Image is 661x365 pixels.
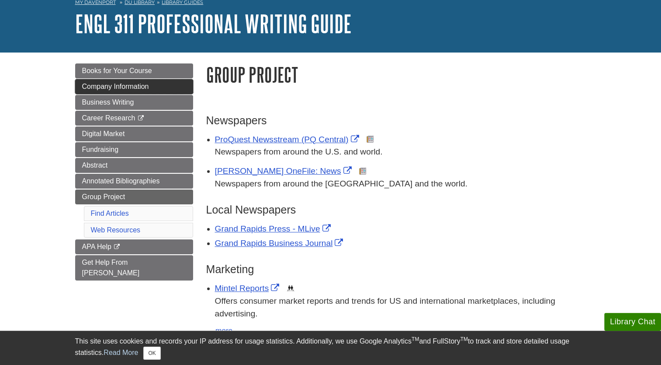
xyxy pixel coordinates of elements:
img: Newspapers [359,168,366,175]
a: Career Research [75,111,193,126]
p: Newspapers from around the U.S. and world. [215,146,586,158]
h3: Marketing [206,263,586,276]
button: Library Chat [604,313,661,331]
span: Group Project [82,193,125,200]
a: APA Help [75,239,193,254]
button: more... [215,325,239,337]
span: Company Information [82,83,149,90]
a: Link opens in new window [215,224,333,233]
i: This link opens in a new window [137,116,145,121]
span: Annotated Bibliographies [82,177,160,185]
span: Books for Your Course [82,67,152,74]
div: Guide Page Menu [75,63,193,281]
p: Offers consumer market reports and trends for US and international marketplaces, including advert... [215,295,586,320]
a: Link opens in new window [215,135,361,144]
a: Link opens in new window [215,166,354,175]
span: Business Writing [82,98,134,106]
a: Digital Market [75,126,193,141]
a: Read More [104,349,138,356]
sup: TM [460,336,468,342]
h3: Local Newspapers [206,204,586,216]
h1: Group Project [206,63,586,86]
a: Fundraising [75,142,193,157]
a: Link opens in new window [215,239,346,248]
a: Link opens in new window [215,284,282,293]
span: Get Help From [PERSON_NAME] [82,259,140,277]
img: Newspapers [367,136,374,143]
a: Find Articles [91,210,129,217]
span: Career Research [82,114,135,122]
a: Get Help From [PERSON_NAME] [75,255,193,281]
sup: TM [412,336,419,342]
span: Digital Market [82,130,125,137]
i: This link opens in a new window [113,244,121,250]
a: Annotated Bibliographies [75,174,193,189]
span: Abstract [82,161,108,169]
a: Books for Your Course [75,63,193,78]
span: Fundraising [82,146,119,153]
p: Newspapers from around the [GEOGRAPHIC_DATA] and the world. [215,178,586,190]
a: Company Information [75,79,193,94]
button: Close [143,347,160,360]
a: Group Project [75,190,193,204]
a: Business Writing [75,95,193,110]
h3: Newspapers [206,114,586,127]
a: ENGL 311 Professional Writing Guide [75,10,352,37]
div: This site uses cookies and records your IP address for usage statistics. Additionally, we use Goo... [75,336,586,360]
span: APA Help [82,243,111,250]
a: Web Resources [91,226,141,234]
img: Demographics [287,285,294,292]
a: Abstract [75,158,193,173]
